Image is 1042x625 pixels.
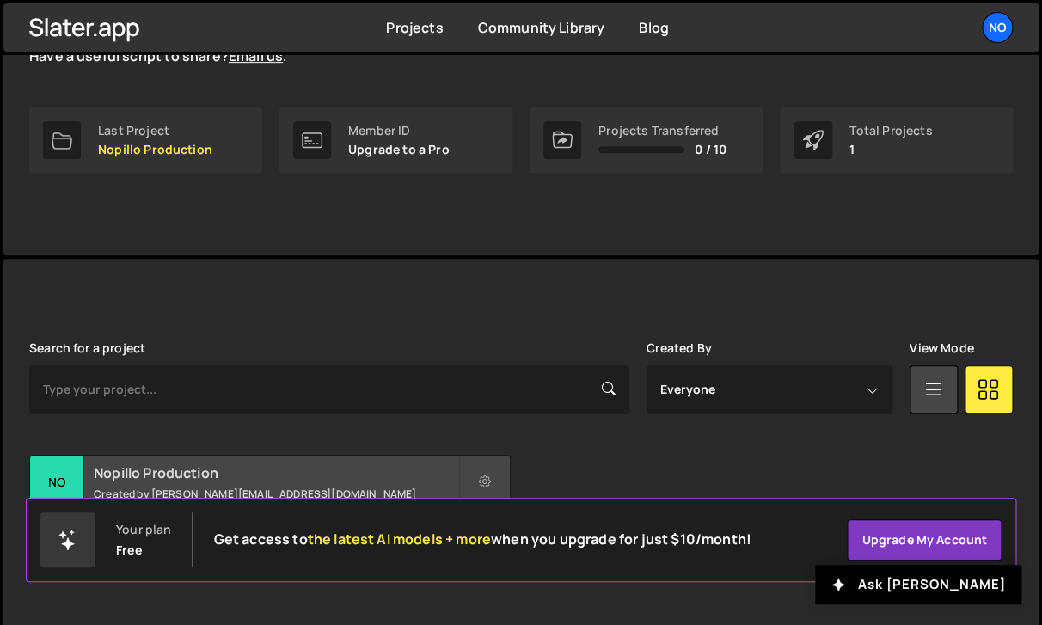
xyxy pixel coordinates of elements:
a: Projects [386,18,443,37]
a: Community Library [477,18,604,37]
h2: Nopillo Production [94,463,458,482]
button: Ask [PERSON_NAME] [815,565,1021,604]
div: Your plan [116,523,171,536]
h2: Get access to when you upgrade for just $10/month! [213,531,751,548]
label: Search for a project [29,341,145,355]
div: Member ID [348,124,450,138]
div: Total Projects [849,124,932,138]
a: Blog [639,18,669,37]
span: the latest AI models + more [308,530,491,548]
div: Last Project [98,124,212,138]
p: Nopillo Production [98,143,212,156]
p: 1 [849,143,932,156]
input: Type your project... [29,365,629,414]
small: Created by [PERSON_NAME][EMAIL_ADDRESS][DOMAIN_NAME] [94,487,458,501]
a: Last Project Nopillo Production [29,107,262,173]
a: No Nopillo Production Created by [PERSON_NAME][EMAIL_ADDRESS][DOMAIN_NAME] 14 pages, last updated... [29,455,511,562]
a: Upgrade my account [847,519,1002,561]
div: Projects Transferred [598,124,726,138]
a: No [982,12,1013,43]
div: Free [116,543,142,557]
p: Upgrade to a Pro [348,143,450,156]
label: Created By [647,341,712,355]
div: No [30,456,84,510]
span: 0 / 10 [695,143,726,156]
a: Email us [229,46,283,65]
label: View Mode [910,341,973,355]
